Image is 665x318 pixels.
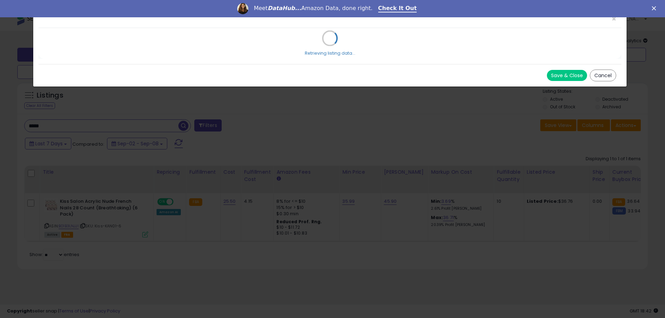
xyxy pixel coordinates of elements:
div: Meet Amazon Data, done right. [254,5,373,12]
a: Check It Out [378,5,417,12]
div: Close [652,6,659,10]
div: Retrieving listing data... [305,50,355,56]
button: Save & Close [547,70,587,81]
i: DataHub... [268,5,301,11]
img: Profile image for Georgie [237,3,248,14]
button: Cancel [590,70,616,81]
span: × [612,14,616,24]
